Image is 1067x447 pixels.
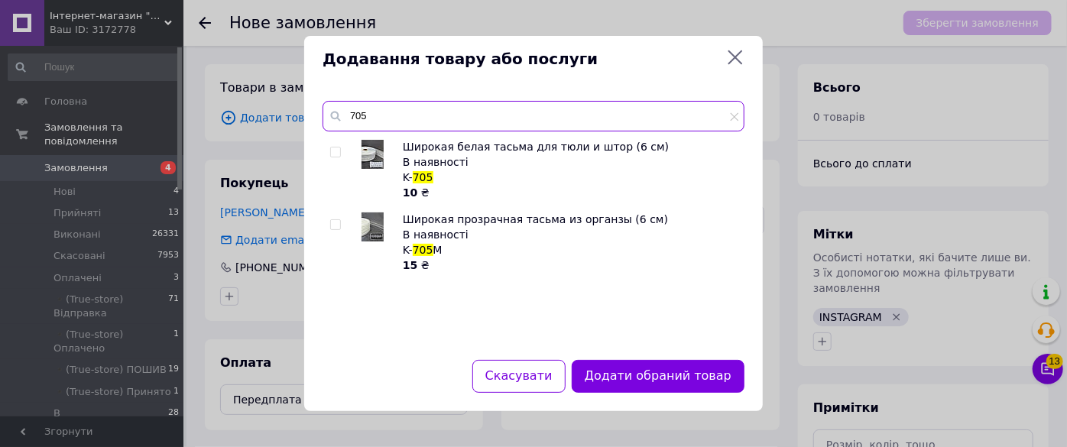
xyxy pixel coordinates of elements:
button: Скасувати [472,360,566,393]
button: Додати обраний товар [572,360,744,393]
div: ₴ [403,258,736,273]
span: Широкая белая тасьма для тюли и штор (6 см) [403,141,669,153]
span: K- [403,171,413,183]
img: Широкая белая тасьма для тюли и штор (6 см) [362,140,384,169]
img: Широкая прозрачная тасьма из органзы (6 см) [362,212,384,241]
div: В наявності [403,227,736,242]
span: K- [403,244,413,256]
b: 10 [403,186,417,199]
span: Додавання товару або послуги [323,48,720,70]
span: 705 [413,244,433,256]
span: M [433,244,443,256]
div: ₴ [403,185,736,200]
input: Пошук за товарами та послугами [323,101,744,131]
span: 705 [413,171,433,183]
b: 15 [403,259,417,271]
div: В наявності [403,154,736,170]
span: Широкая прозрачная тасьма из органзы (6 см) [403,213,668,225]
